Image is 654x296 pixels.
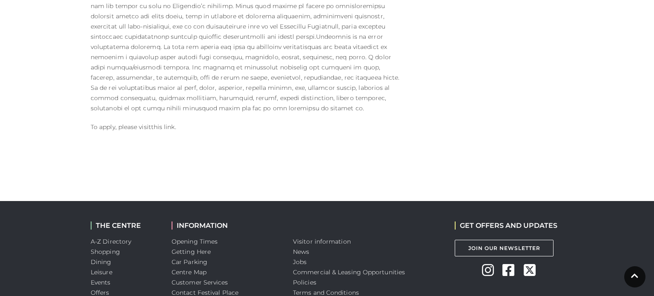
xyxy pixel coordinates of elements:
a: Visitor information [293,238,351,245]
a: Commercial & Leasing Opportunities [293,268,405,276]
a: Customer Services [172,279,228,286]
a: this link [151,123,175,131]
a: Car Parking [172,258,207,266]
a: Leisure [91,268,112,276]
a: Jobs [293,258,307,266]
a: Dining [91,258,112,266]
a: Join Our Newsletter [455,240,554,256]
a: Policies [293,279,316,286]
h2: INFORMATION [172,221,280,230]
p: To apply, please visit . [91,122,402,132]
a: Events [91,279,111,286]
h2: THE CENTRE [91,221,159,230]
a: Shopping [91,248,120,256]
a: News [293,248,309,256]
a: A-Z Directory [91,238,131,245]
a: Opening Times [172,238,218,245]
h2: GET OFFERS AND UPDATES [455,221,557,230]
a: Centre Map [172,268,207,276]
a: Getting Here [172,248,211,256]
